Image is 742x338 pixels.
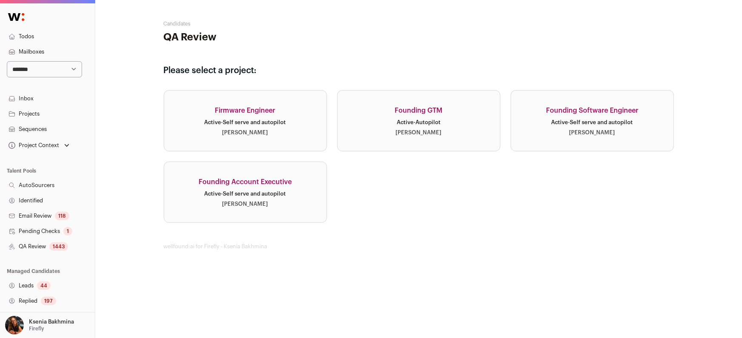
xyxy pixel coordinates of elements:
[222,119,223,125] span: ·
[41,297,56,305] div: 197
[222,201,268,207] div: [PERSON_NAME]
[215,105,276,116] div: Firmware Engineer
[7,139,71,151] button: Open dropdown
[3,9,29,26] img: Wellfound
[205,190,286,197] div: Active Self serve and autopilot
[205,119,286,126] div: Active Self serve and autopilot
[164,65,674,77] h3: Please select a project:
[199,177,292,187] div: Founding Account Executive
[511,90,674,151] a: Founding Software Engineer
[395,105,443,116] div: Founding GTM
[164,31,334,44] h1: QA Review
[222,191,223,196] span: ·
[414,119,415,125] span: ·
[29,325,44,332] p: Firefly
[397,119,441,126] div: Active Autopilot
[37,281,51,290] div: 44
[55,212,69,220] div: 118
[337,90,500,151] a: Founding GTM
[3,316,76,335] button: Open dropdown
[569,119,570,125] span: ·
[552,119,633,126] div: Active Self serve and autopilot
[5,316,24,335] img: 13968079-medium_jpg
[164,243,674,250] footer: wellfound:ai for Firefly - Ksenia Bakhmina
[546,105,638,116] div: Founding Software Engineer
[164,20,334,27] h2: Candidates
[222,129,268,136] div: [PERSON_NAME]
[63,227,72,236] div: 1
[396,129,442,136] div: [PERSON_NAME]
[49,242,68,251] div: 1443
[569,129,615,136] div: [PERSON_NAME]
[164,162,327,223] a: Founding Account Executive
[164,90,327,151] a: Firmware Engineer
[7,142,59,149] div: Project Context
[29,318,74,325] p: Ksenia Bakhmina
